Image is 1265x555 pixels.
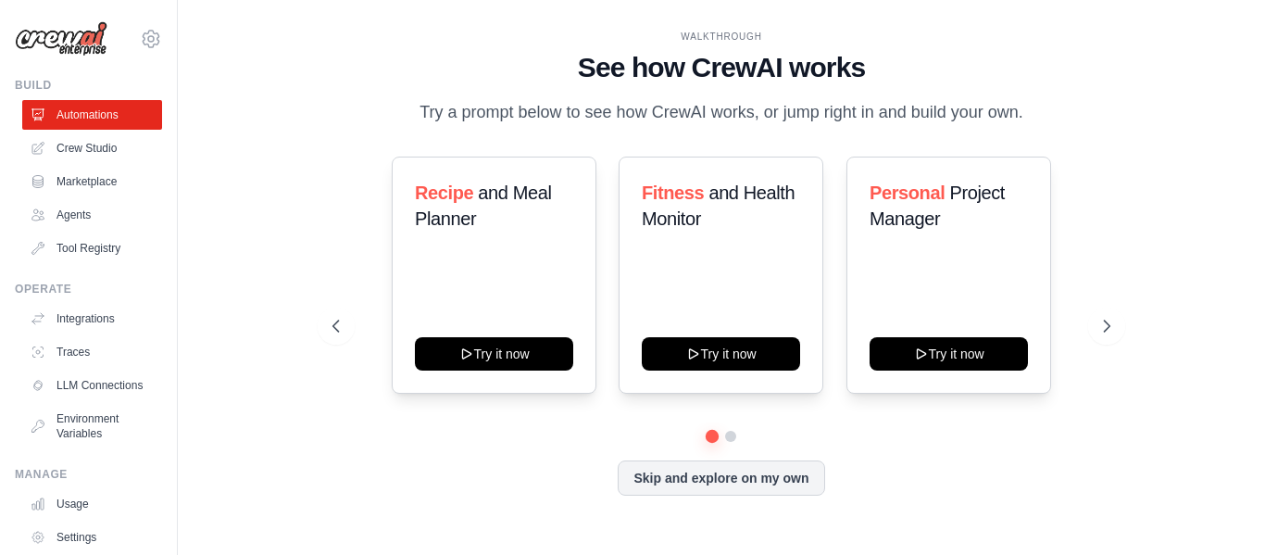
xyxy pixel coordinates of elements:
[642,183,795,229] span: and Health Monitor
[642,337,800,371] button: Try it now
[22,233,162,263] a: Tool Registry
[15,467,162,482] div: Manage
[870,183,945,203] span: Personal
[22,100,162,130] a: Automations
[870,183,1005,229] span: Project Manager
[1172,466,1265,555] iframe: Chat Widget
[15,78,162,93] div: Build
[415,183,473,203] span: Recipe
[415,337,573,371] button: Try it now
[22,167,162,196] a: Marketplace
[15,21,107,57] img: Logo
[22,200,162,230] a: Agents
[618,460,824,496] button: Skip and explore on my own
[22,371,162,400] a: LLM Connections
[22,523,162,552] a: Settings
[870,337,1028,371] button: Try it now
[415,183,551,229] span: and Meal Planner
[22,337,162,367] a: Traces
[410,99,1033,126] p: Try a prompt below to see how CrewAI works, or jump right in and build your own.
[642,183,704,203] span: Fitness
[22,404,162,448] a: Environment Variables
[15,282,162,296] div: Operate
[22,489,162,519] a: Usage
[22,133,162,163] a: Crew Studio
[332,30,1110,44] div: WALKTHROUGH
[332,51,1110,84] h1: See how CrewAI works
[22,304,162,334] a: Integrations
